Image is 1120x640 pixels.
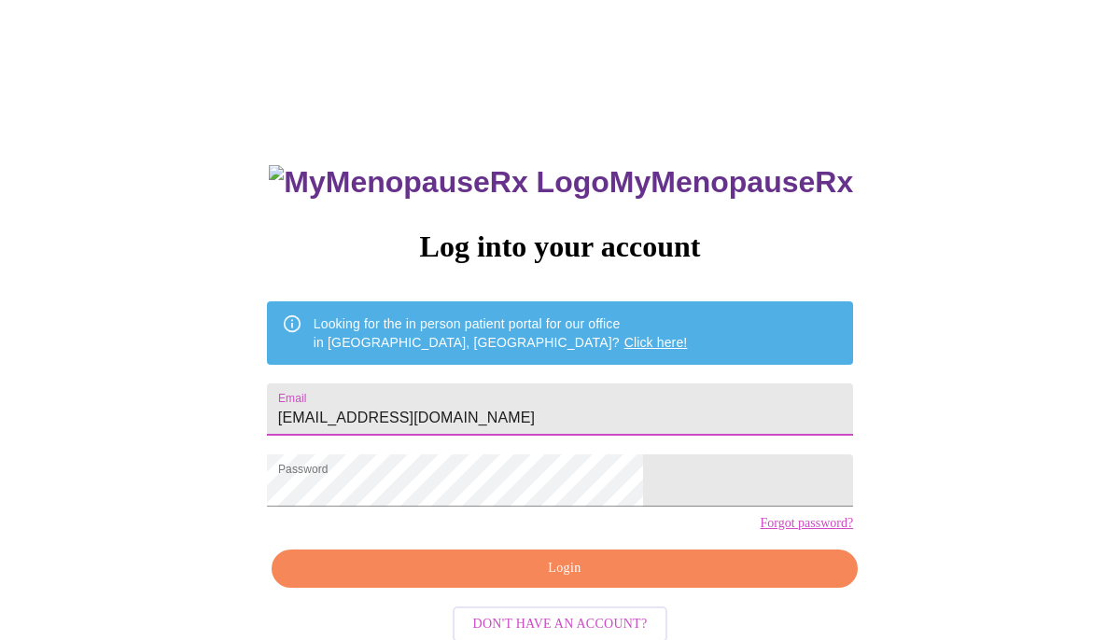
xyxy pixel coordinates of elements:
div: Looking for the in person patient portal for our office in [GEOGRAPHIC_DATA], [GEOGRAPHIC_DATA]? [314,307,688,359]
a: Click here! [624,335,688,350]
span: Don't have an account? [473,613,648,636]
button: Login [272,550,858,588]
a: Forgot password? [760,516,853,531]
img: MyMenopauseRx Logo [269,165,609,200]
a: Don't have an account? [448,615,673,631]
h3: Log into your account [267,230,853,264]
span: Login [293,557,836,580]
h3: MyMenopauseRx [269,165,853,200]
